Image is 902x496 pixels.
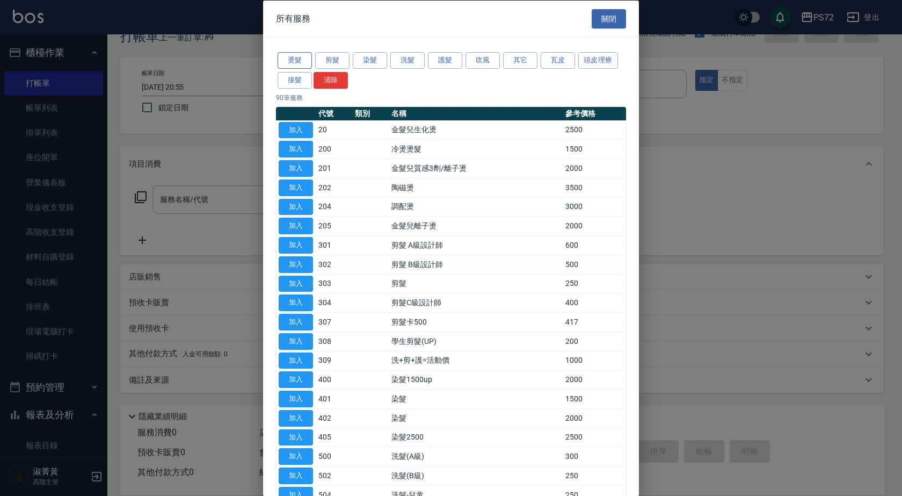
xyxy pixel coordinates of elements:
td: 301 [316,235,352,255]
td: 303 [316,274,352,293]
td: 染髮2500 [389,428,563,447]
td: 3000 [563,197,626,217]
td: 金髮兒離子燙 [389,216,563,235]
td: 剪髮卡500 [389,312,563,332]
td: 金髮兒質感3劑/離子燙 [389,159,563,178]
td: 洗+剪+護=活動價 [389,351,563,370]
td: 2500 [563,428,626,447]
td: 200 [563,332,626,351]
td: 染髮 [389,408,563,428]
span: 所有服務 [276,13,310,24]
td: 302 [316,255,352,274]
td: 剪髮 A級設計師 [389,235,563,255]
p: 90 筆服務 [276,92,626,102]
button: 瓦皮 [541,52,575,69]
td: 600 [563,235,626,255]
td: 250 [563,274,626,293]
button: 加入 [279,429,313,445]
th: 類別 [352,106,389,120]
td: 417 [563,312,626,332]
th: 參考價格 [563,106,626,120]
button: 接髮 [278,71,312,88]
button: 清除 [314,71,348,88]
button: 加入 [279,352,313,369]
button: 其它 [503,52,537,69]
button: 加入 [279,314,313,330]
button: 加入 [279,371,313,388]
td: 402 [316,408,352,428]
button: 燙髮 [278,52,312,69]
button: 染髮 [353,52,387,69]
button: 加入 [279,409,313,426]
td: 405 [316,428,352,447]
td: 307 [316,312,352,332]
td: 剪髮 [389,274,563,293]
td: 染髮 [389,389,563,408]
td: 204 [316,197,352,217]
td: 1000 [563,351,626,370]
td: 401 [316,389,352,408]
td: 400 [563,293,626,312]
td: 300 [563,447,626,466]
td: 洗髮(A級) [389,447,563,466]
td: 2000 [563,370,626,389]
td: 250 [563,466,626,485]
button: 洗髮 [390,52,425,69]
button: 加入 [279,275,313,292]
td: 金髮兒生化燙 [389,120,563,140]
td: 學生剪髮(UP) [389,332,563,351]
button: 頭皮理療 [578,52,618,69]
button: 加入 [279,237,313,254]
td: 500 [563,255,626,274]
td: 洗髮(B級) [389,466,563,485]
button: 加入 [279,468,313,484]
td: 304 [316,293,352,312]
button: 護髮 [428,52,462,69]
td: 1500 [563,389,626,408]
td: 502 [316,466,352,485]
button: 加入 [279,160,313,177]
td: 201 [316,159,352,178]
button: 加入 [279,256,313,272]
td: 剪髮 B級設計師 [389,255,563,274]
td: 2500 [563,120,626,140]
button: 加入 [279,448,313,465]
td: 冷燙燙髮 [389,139,563,159]
td: 2000 [563,159,626,178]
button: 加入 [279,218,313,234]
td: 剪髮C級設計師 [389,293,563,312]
button: 加入 [279,294,313,311]
td: 2000 [563,408,626,428]
td: 200 [316,139,352,159]
button: 吹風 [465,52,500,69]
td: 染髮1500up [389,370,563,389]
button: 關閉 [592,9,626,28]
button: 加入 [279,391,313,407]
button: 剪髮 [315,52,350,69]
button: 加入 [279,333,313,349]
td: 500 [316,447,352,466]
td: 2000 [563,216,626,235]
td: 1500 [563,139,626,159]
td: 309 [316,351,352,370]
th: 代號 [316,106,352,120]
td: 3500 [563,178,626,197]
td: 308 [316,332,352,351]
td: 205 [316,216,352,235]
td: 202 [316,178,352,197]
button: 加入 [279,179,313,196]
button: 加入 [279,121,313,138]
th: 名稱 [389,106,563,120]
td: 20 [316,120,352,140]
td: 調配燙 [389,197,563,217]
td: 陶磁燙 [389,178,563,197]
td: 400 [316,370,352,389]
button: 加入 [279,198,313,215]
button: 加入 [279,141,313,157]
